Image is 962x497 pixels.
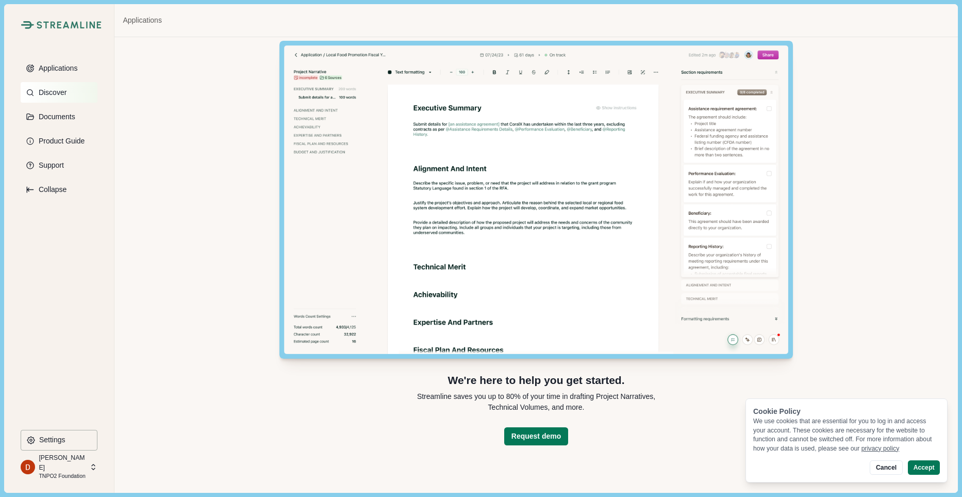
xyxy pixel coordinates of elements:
a: privacy policy [861,445,900,452]
p: [PERSON_NAME] [39,453,86,472]
button: Product Guide [21,131,97,151]
button: Accept [908,460,940,475]
a: Settings [21,430,97,454]
p: Collapse [35,185,67,194]
a: Streamline Climate LogoStreamline Climate Logo [21,21,97,29]
button: Settings [21,430,97,451]
p: We're here to help you get started. [447,373,624,388]
a: Applications [123,15,162,26]
p: Applications [35,64,78,73]
p: Discover [35,88,67,97]
img: Streamline Editor Demo [279,41,793,359]
button: Applications [21,58,97,78]
p: Support [35,161,64,170]
p: Settings [36,436,65,444]
button: Support [21,155,97,175]
p: TNPO2 Foundation [39,472,86,480]
p: Documents [35,113,75,121]
p: Streamline saves you up to 80% of your time in drafting Project Narratives, Technical Volumes, an... [407,391,665,413]
div: We use cookies that are essential for you to log in and access your account. These cookies are ne... [753,417,940,453]
button: Cancel [870,460,902,475]
span: Cookie Policy [753,407,801,415]
img: Streamline Climate Logo [21,21,34,29]
button: Discover [21,82,97,103]
button: Request demo [504,427,568,445]
button: Documents [21,106,97,127]
button: Expand [21,179,97,200]
img: Streamline Climate Logo [37,21,102,29]
img: profile picture [21,460,35,474]
p: Product Guide [35,137,85,146]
